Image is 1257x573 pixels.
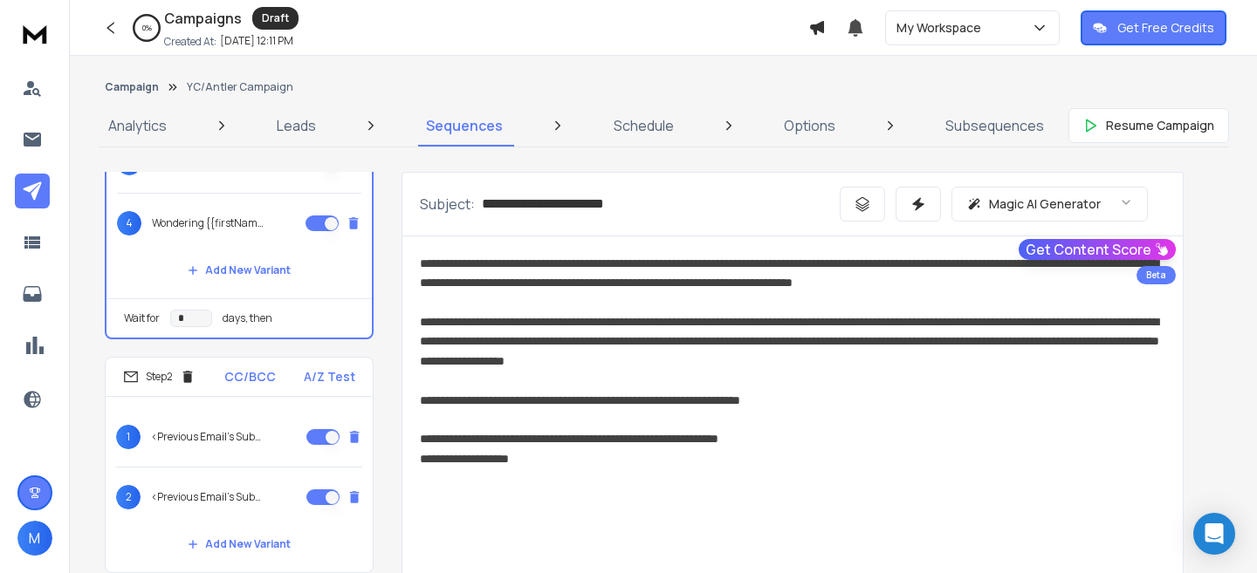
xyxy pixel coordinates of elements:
p: 0 % [142,23,152,33]
div: Step 2 [123,369,196,385]
p: <Previous Email's Subject> [151,430,263,444]
span: 1 [116,425,141,449]
button: Get Content Score [1019,239,1176,260]
p: Magic AI Generator [989,195,1101,213]
a: Schedule [603,105,684,147]
p: Schedule [614,115,674,136]
p: Subject: [420,194,475,215]
button: Campaign [105,80,159,94]
div: Beta [1137,266,1176,284]
p: days, then [223,311,272,325]
span: 4 [117,211,141,235]
button: Resume Campaign [1068,108,1229,143]
a: Leads [266,105,326,147]
p: Created At: [164,35,216,49]
p: Get Free Credits [1117,19,1214,37]
p: Wondering {{firstName}} [152,216,264,230]
p: A/Z Test [304,368,355,385]
a: Analytics [98,105,177,147]
div: Draft [252,7,299,30]
p: Options [784,115,835,136]
p: My Workspace [896,19,988,37]
span: 2 [116,485,141,509]
button: Add New Variant [174,253,305,288]
p: [DATE] 12:11 PM [220,34,293,48]
p: YC/Antler Campaign [187,80,293,94]
button: Get Free Credits [1081,10,1226,45]
p: Analytics [108,115,167,136]
button: Add New Variant [174,527,305,562]
a: Options [773,105,846,147]
div: Open Intercom Messenger [1193,513,1235,555]
button: M [17,521,52,556]
p: CC/BCC [224,368,276,385]
a: Sequences [416,105,513,147]
p: Wait for [124,311,160,325]
button: Magic AI Generator [951,187,1148,222]
img: logo [17,17,52,50]
p: <Previous Email's Subject> [151,490,263,504]
p: Subsequences [945,115,1044,136]
p: Leads [277,115,316,136]
a: Subsequences [935,105,1054,147]
p: Sequences [426,115,503,136]
li: Step2CC/BCCA/Z Test1<Previous Email's Subject>2<Previous Email's Subject>Add New Variant [105,357,374,573]
h1: Campaigns [164,8,242,29]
